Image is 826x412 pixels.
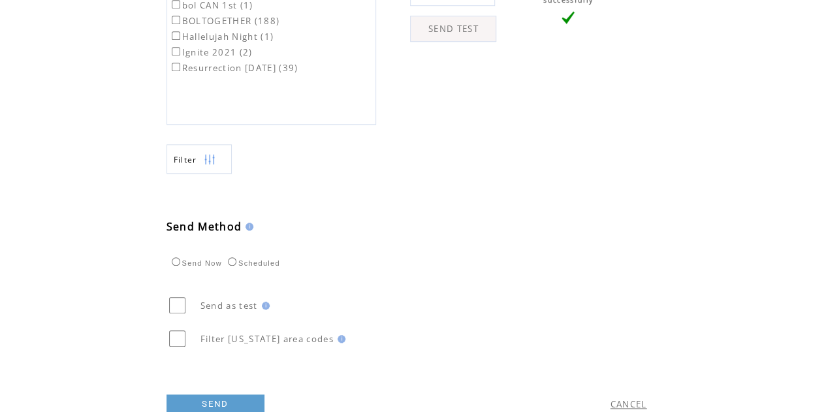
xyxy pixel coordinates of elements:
[174,154,197,165] span: Show filters
[204,145,215,174] img: filters.png
[169,62,298,74] label: Resurrection [DATE] (39)
[172,257,180,266] input: Send Now
[172,16,180,24] input: BOLTOGETHER (188)
[258,302,270,309] img: help.gif
[200,300,258,311] span: Send as test
[172,31,180,40] input: Hallelujah Night (1)
[167,219,242,234] span: Send Method
[334,335,345,343] img: help.gif
[228,257,236,266] input: Scheduled
[562,11,575,24] img: vLarge.png
[167,144,232,174] a: Filter
[169,46,253,58] label: Ignite 2021 (2)
[410,16,496,42] a: SEND TEST
[168,259,222,267] label: Send Now
[225,259,280,267] label: Scheduled
[611,398,647,410] a: CANCEL
[169,15,280,27] label: BOLTOGETHER (188)
[172,63,180,71] input: Resurrection [DATE] (39)
[200,333,334,345] span: Filter [US_STATE] area codes
[242,223,253,230] img: help.gif
[169,31,274,42] label: Hallelujah Night (1)
[172,47,180,55] input: Ignite 2021 (2)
